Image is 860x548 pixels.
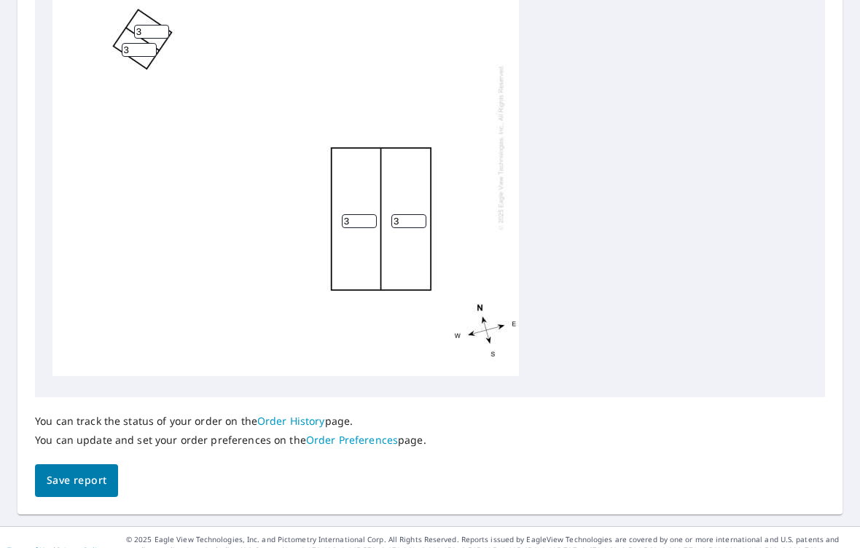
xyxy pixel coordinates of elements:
button: Save report [35,464,118,497]
a: Order Preferences [306,433,398,447]
p: You can update and set your order preferences on the page. [35,434,426,447]
p: You can track the status of your order on the page. [35,415,426,428]
span: Save report [47,471,106,490]
a: Order History [257,414,325,428]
